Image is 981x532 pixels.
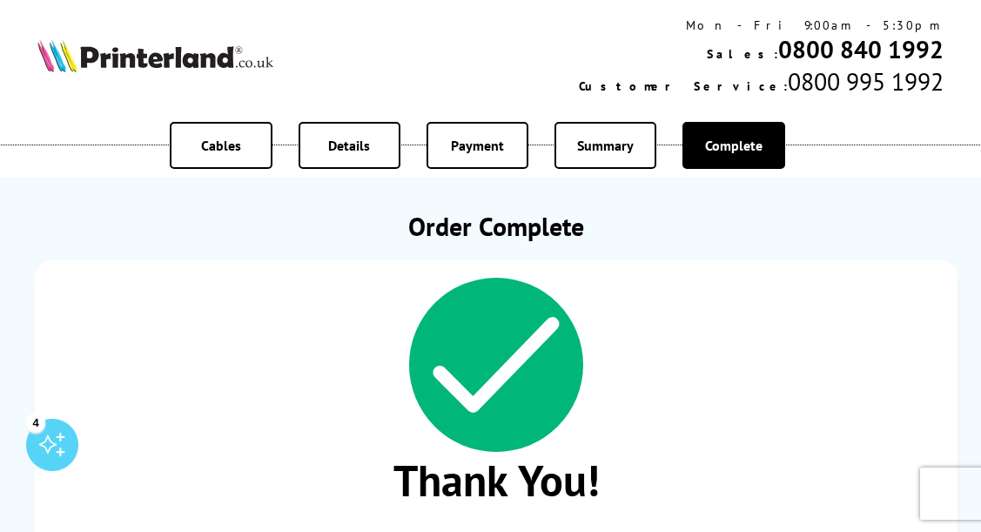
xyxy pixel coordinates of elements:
[37,39,273,72] img: Printerland Logo
[26,413,45,432] div: 4
[201,137,241,154] span: Cables
[579,17,944,33] div: Mon - Fri 9:00am - 5:30pm
[328,137,370,154] span: Details
[707,46,778,62] span: Sales:
[577,137,634,154] span: Summary
[52,452,940,508] span: Thank You!
[705,137,763,154] span: Complete
[778,33,944,65] a: 0800 840 1992
[35,209,957,243] h1: Order Complete
[451,137,504,154] span: Payment
[579,78,788,94] span: Customer Service:
[788,65,944,98] span: 0800 995 1992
